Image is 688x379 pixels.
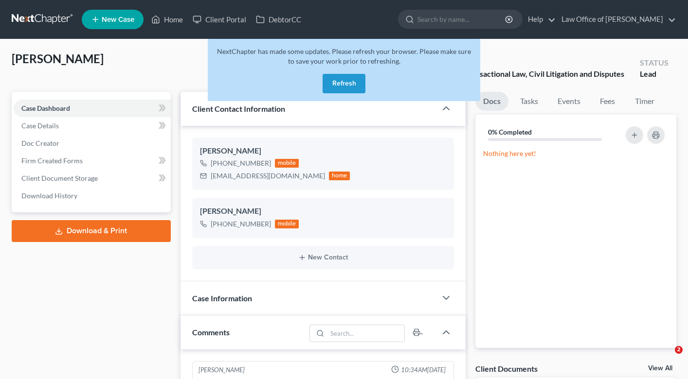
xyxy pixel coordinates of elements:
[640,69,669,80] div: Lead
[14,135,171,152] a: Doc Creator
[648,365,672,372] a: View All
[199,365,245,375] div: [PERSON_NAME]
[192,327,230,337] span: Comments
[655,346,678,369] iframe: Intercom live chat
[21,191,77,200] span: Download History
[275,159,299,168] div: mobile
[488,128,532,136] strong: 0% Completed
[475,363,538,374] div: Client Documents
[327,325,404,342] input: Search...
[192,104,285,113] span: Client Contact Information
[192,293,252,303] span: Case Information
[275,220,299,228] div: mobile
[211,171,325,181] div: [EMAIL_ADDRESS][DOMAIN_NAME]
[627,92,662,111] a: Timer
[217,47,471,65] span: NextChapter has made some updates. Please refresh your browser. Please make sure to save your wor...
[14,170,171,187] a: Client Document Storage
[417,10,507,28] input: Search by name...
[323,74,365,93] button: Refresh
[14,187,171,205] a: Download History
[483,149,669,158] p: Nothing here yet!
[21,156,83,165] span: Firm Created Forms
[14,152,171,170] a: Firm Created Forms
[21,139,59,147] span: Doc Creator
[329,172,350,180] div: home
[14,117,171,135] a: Case Details
[401,365,446,375] span: 10:34AM[DATE]
[12,52,104,66] span: [PERSON_NAME]
[211,219,271,229] div: [PHONE_NUMBER]
[550,92,588,111] a: Events
[251,11,306,28] a: DebtorCC
[14,100,171,117] a: Case Dashboard
[512,92,546,111] a: Tasks
[200,254,446,261] button: New Contact
[376,57,624,69] div: Case Type
[21,121,59,130] span: Case Details
[675,346,683,354] span: 2
[12,220,171,242] a: Download & Print
[102,16,134,23] span: New Case
[146,11,188,28] a: Home
[200,206,446,217] div: [PERSON_NAME]
[21,104,70,112] span: Case Dashboard
[211,158,271,168] div: [PHONE_NUMBER]
[376,69,624,80] div: Personal and Family Law, Transactional Law, Civil Litigation and Disputes
[21,174,98,182] span: Client Document Storage
[188,11,251,28] a: Client Portal
[640,57,669,69] div: Status
[475,92,508,111] a: Docs
[557,11,676,28] a: Law Office of [PERSON_NAME]
[592,92,623,111] a: Fees
[523,11,556,28] a: Help
[200,145,446,157] div: [PERSON_NAME]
